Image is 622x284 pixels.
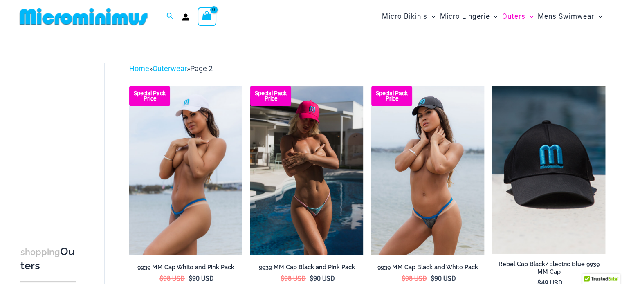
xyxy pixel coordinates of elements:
[502,6,525,27] span: Outers
[189,275,214,282] bdi: 90 USD
[250,86,363,255] a: Rebel Cap Hot PinkElectric Blue 9939 Cap 16 Rebel Cap BlackElectric Blue 9939 Cap 08Rebel Cap Bla...
[371,264,484,271] h2: 9939 MM Cap Black and White Pack
[129,91,170,101] b: Special Pack Price
[129,264,242,271] h2: 9939 MM Cap White and Pink Pack
[129,86,242,255] a: Rebel Cap WhiteElectric Blue 9939 Cap 09 Rebel Cap Hot PinkElectric Blue 9939 Cap 15Rebel Cap Hot...
[427,6,436,27] span: Menu Toggle
[190,64,213,73] span: Page 2
[129,86,242,255] img: Rebel Cap WhiteElectric Blue 9939 Cap 09
[20,245,76,273] h3: Outers
[153,64,187,73] a: Outerwear
[189,275,192,282] span: $
[379,3,606,30] nav: Site Navigation
[250,264,363,271] h2: 9939 MM Cap Black and Pink Pack
[380,4,438,29] a: Micro BikinisMenu ToggleMenu Toggle
[281,275,284,282] span: $
[129,64,213,73] span: » »
[16,7,151,26] img: MM SHOP LOGO FLAT
[538,6,594,27] span: Mens Swimwear
[431,275,434,282] span: $
[281,275,306,282] bdi: 98 USD
[594,6,602,27] span: Menu Toggle
[525,6,534,27] span: Menu Toggle
[182,13,189,21] a: Account icon link
[490,6,498,27] span: Menu Toggle
[371,91,412,101] b: Special Pack Price
[166,11,174,22] a: Search icon link
[492,260,605,275] h2: Rebel Cap Black/Electric Blue 9939 MM Cap
[250,264,363,274] a: 9939 MM Cap Black and Pink Pack
[402,275,427,282] bdi: 98 USD
[371,86,484,255] img: Rebel Cap BlackElectric Blue 9939 Cap 07
[492,260,605,279] a: Rebel Cap Black/Electric Blue 9939 MM Cap
[492,86,605,255] img: Rebel Cap Black
[159,275,185,282] bdi: 98 USD
[438,4,500,29] a: Micro LingerieMenu ToggleMenu Toggle
[250,86,363,255] img: Rebel Cap Hot PinkElectric Blue 9939 Cap 16
[371,86,484,255] a: Rebel Cap BlackElectric Blue 9939 Cap 07 Rebel Cap WhiteElectric Blue 9939 Cap 07Rebel Cap WhiteE...
[371,264,484,274] a: 9939 MM Cap Black and White Pack
[310,275,313,282] span: $
[159,275,163,282] span: $
[129,264,242,274] a: 9939 MM Cap White and Pink Pack
[500,4,536,29] a: OutersMenu ToggleMenu Toggle
[431,275,456,282] bdi: 90 USD
[536,4,604,29] a: Mens SwimwearMenu ToggleMenu Toggle
[310,275,335,282] bdi: 90 USD
[198,7,216,26] a: View Shopping Cart, empty
[20,56,94,219] iframe: TrustedSite Certified
[129,64,149,73] a: Home
[440,6,490,27] span: Micro Lingerie
[402,275,405,282] span: $
[250,91,291,101] b: Special Pack Price
[382,6,427,27] span: Micro Bikinis
[20,247,60,257] span: shopping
